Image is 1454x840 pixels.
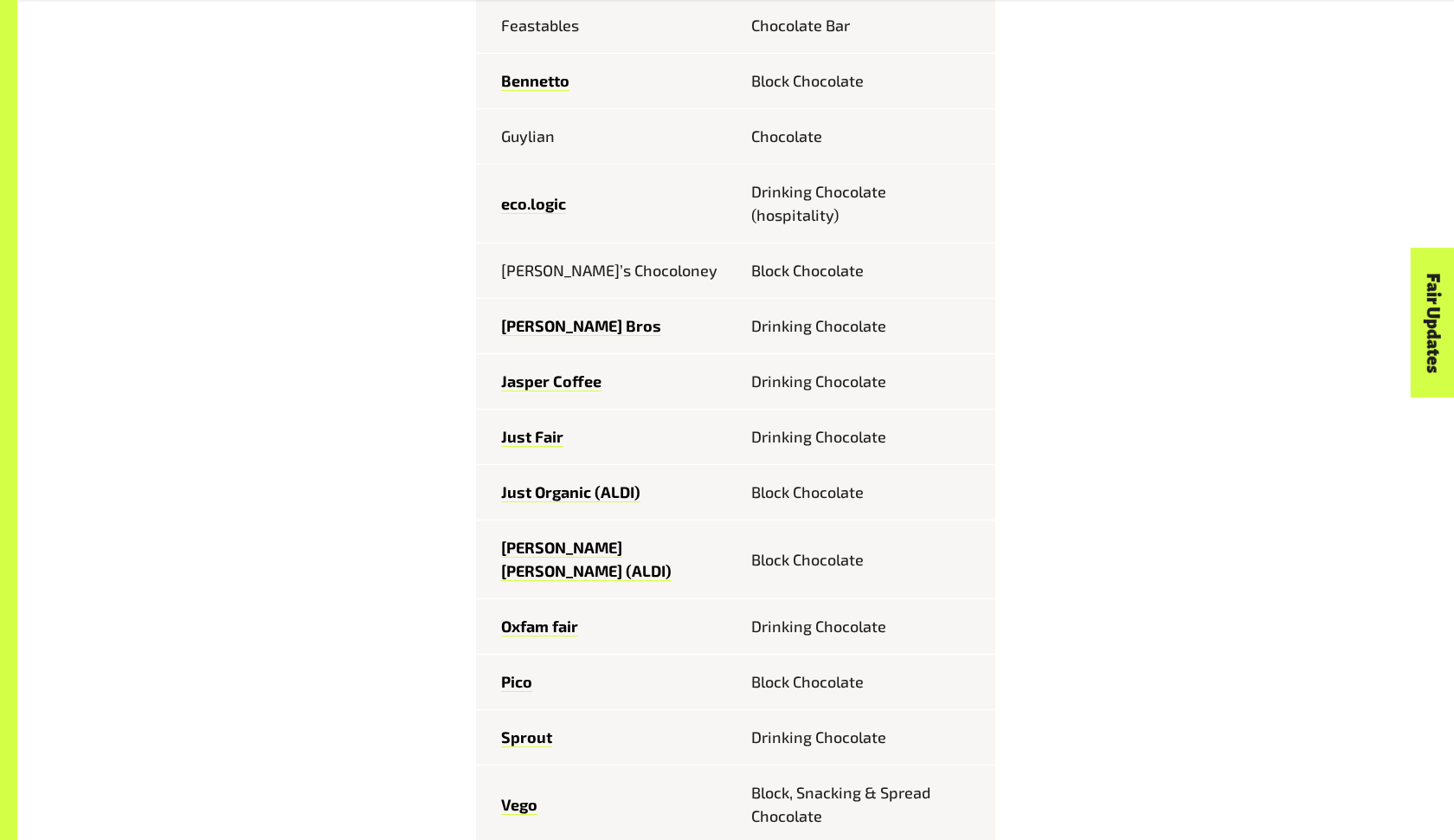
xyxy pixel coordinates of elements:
[501,727,552,747] a: Sprout
[501,316,661,336] a: [PERSON_NAME] Bros
[501,482,640,502] a: Just Organic (ALDI)
[736,655,995,710] td: Block Chocolate
[501,795,537,815] a: Vego
[736,165,995,243] td: Drinking Chocolate (hospitality)
[501,372,602,391] a: Jasper Coffee
[501,538,672,581] a: [PERSON_NAME] [PERSON_NAME] (ALDI)
[501,427,563,447] a: Just Fair
[501,672,532,692] a: Pico
[736,520,995,599] td: Block Chocolate
[501,194,566,214] a: eco.logic
[736,354,995,410] td: Drinking Chocolate
[476,109,736,165] td: Guylian
[736,243,995,299] td: Block Chocolate
[501,71,569,91] a: Bennetto
[736,410,995,465] td: Drinking Chocolate
[501,617,578,636] a: Oxfam fair
[476,243,736,299] td: [PERSON_NAME]’s Chocoloney
[736,54,995,109] td: Block Chocolate
[736,710,995,766] td: Drinking Chocolate
[736,599,995,655] td: Drinking Chocolate
[736,109,995,165] td: Chocolate
[736,299,995,354] td: Drinking Chocolate
[736,465,995,520] td: Block Chocolate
